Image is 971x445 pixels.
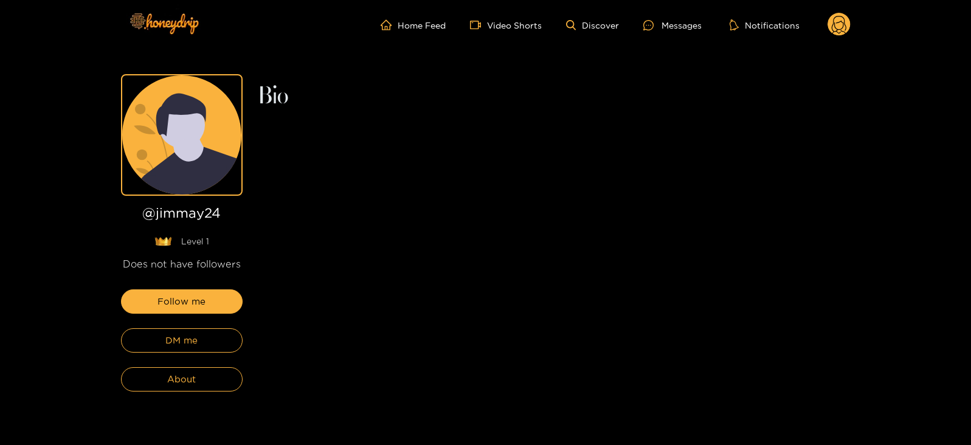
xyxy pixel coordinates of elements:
[566,20,619,30] a: Discover
[470,19,487,30] span: video-camera
[121,257,243,271] div: Does not have followers
[167,372,196,387] span: About
[381,19,398,30] span: home
[470,19,542,30] a: Video Shorts
[154,236,172,246] img: lavel grade
[257,86,851,107] h2: Bio
[181,235,209,247] span: Level 1
[381,19,446,30] a: Home Feed
[157,294,206,309] span: Follow me
[121,289,243,314] button: Follow me
[121,367,243,392] button: About
[121,328,243,353] button: DM me
[726,19,803,31] button: Notifications
[643,18,702,32] div: Messages
[121,205,243,226] h1: @ jimmay24
[165,333,198,348] span: DM me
